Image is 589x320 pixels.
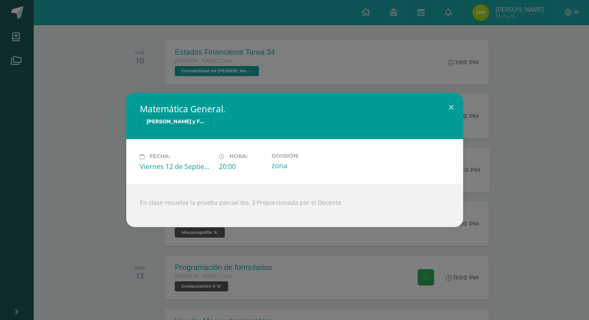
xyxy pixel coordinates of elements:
div: Viernes 12 de Septiembre [140,162,212,171]
div: 20:00 [219,162,265,171]
div: zona [272,161,344,170]
span: Fecha: [149,153,170,160]
div: En clase resuelva la prueba parcial No. 3 Proporcionada por el Docente. [126,185,463,227]
button: Close (Esc) [439,93,463,122]
label: División: [272,153,344,159]
h2: Matemática General. [140,103,450,115]
span: [PERSON_NAME] y Financiero [140,116,211,127]
span: Hora: [229,153,248,160]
